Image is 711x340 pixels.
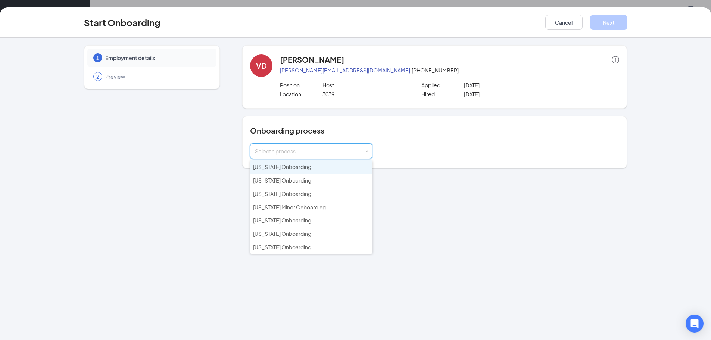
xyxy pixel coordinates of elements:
span: [US_STATE] Onboarding [253,190,311,197]
h3: Start Onboarding [84,16,160,29]
p: [DATE] [464,81,549,89]
span: 1 [96,54,99,62]
span: [US_STATE] Onboarding [253,163,311,170]
a: [PERSON_NAME][EMAIL_ADDRESS][DOMAIN_NAME] [280,67,410,74]
p: [DATE] [464,90,549,98]
span: [US_STATE] Onboarding [253,177,311,184]
p: Applied [421,81,464,89]
span: [US_STATE] Onboarding [253,230,311,237]
span: Preview [105,73,209,80]
p: Position [280,81,322,89]
div: VD [256,60,267,71]
span: 2 [96,73,99,80]
span: info-circle [612,56,619,63]
p: Host [322,81,407,89]
p: 3039 [322,90,407,98]
h4: [PERSON_NAME] [280,54,344,65]
p: Location [280,90,322,98]
button: Cancel [545,15,583,30]
div: Open Intercom Messenger [686,315,704,333]
span: [US_STATE] Onboarding [253,244,311,250]
h4: Onboarding process [250,125,619,136]
span: [US_STATE] Onboarding [253,217,311,224]
span: Employment details [105,54,209,62]
span: [US_STATE] Minor Onboarding [253,204,326,210]
button: Next [590,15,627,30]
p: · [PHONE_NUMBER] [280,66,619,74]
p: Hired [421,90,464,98]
